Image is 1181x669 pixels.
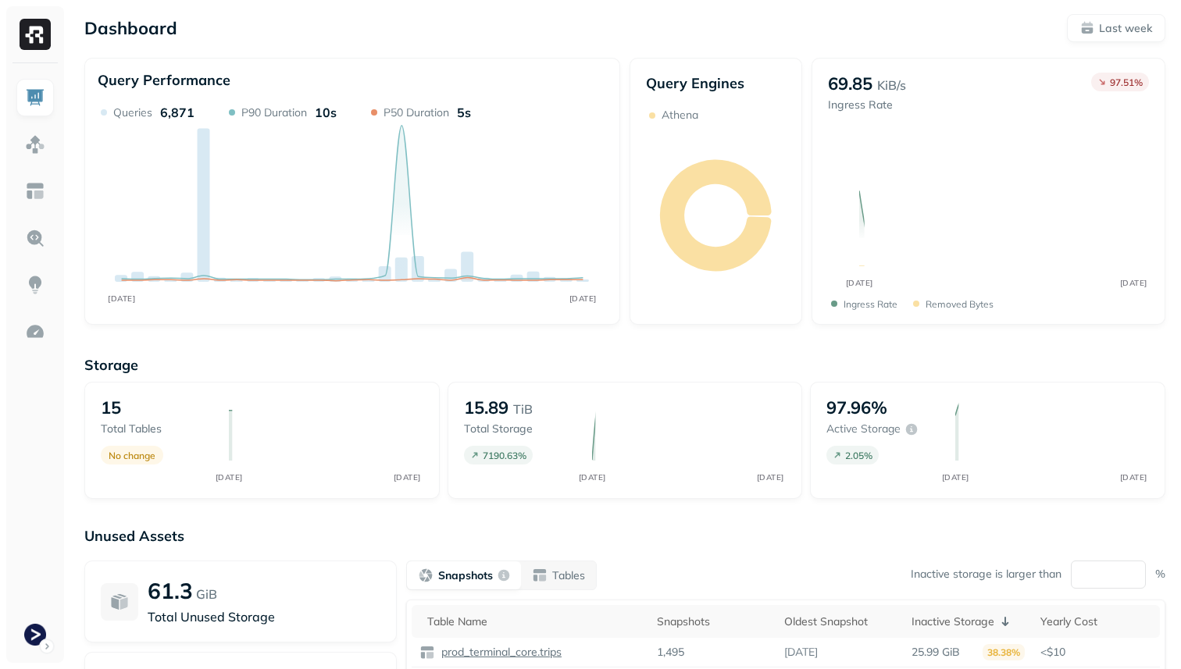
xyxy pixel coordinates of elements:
a: prod_terminal_core.trips [435,645,562,660]
div: Oldest Snapshot [784,614,896,629]
p: 25.99 GiB [912,645,960,660]
img: Asset Explorer [25,181,45,201]
tspan: [DATE] [845,278,872,288]
p: Dashboard [84,17,177,39]
p: 1,495 [657,645,684,660]
p: Queries [113,105,152,120]
p: 6,871 [160,105,194,120]
tspan: [DATE] [108,294,135,304]
img: Insights [25,275,45,295]
p: prod_terminal_core.trips [438,645,562,660]
p: <$10 [1040,645,1152,660]
p: TiB [513,400,533,418]
img: Assets [25,134,45,155]
tspan: [DATE] [1119,472,1147,482]
p: Inactive storage is larger than [911,567,1061,582]
p: Removed bytes [926,298,994,310]
p: 97.96% [826,397,887,418]
div: Snapshots [657,614,769,629]
p: 2.05 % [845,450,872,461]
p: 10s [315,105,337,120]
tspan: [DATE] [757,472,784,482]
p: P90 Duration [241,105,307,120]
p: Ingress Rate [844,298,897,310]
p: Snapshots [438,568,493,583]
div: Yearly Cost [1040,614,1152,629]
tspan: [DATE] [579,472,606,482]
tspan: [DATE] [569,294,597,304]
div: Table Name [427,614,641,629]
p: % [1155,567,1165,582]
img: Ryft [20,19,51,50]
p: 15 [101,397,121,418]
p: Total tables [101,422,213,436]
p: Athena [662,108,698,123]
p: Tables [552,568,585,583]
p: Inactive Storage [912,614,994,629]
tspan: [DATE] [216,472,243,482]
p: Total Unused Storage [148,607,380,626]
img: table [419,645,435,660]
p: Query Engines [646,74,786,92]
p: Storage [84,356,1165,374]
p: GiB [196,585,217,603]
p: 7190.63 % [483,450,526,461]
p: 38.38% [983,644,1025,660]
img: Query Explorer [25,228,45,248]
p: Last week [1099,21,1152,36]
p: No change [109,450,155,461]
tspan: [DATE] [941,472,969,482]
p: Unused Assets [84,527,1165,545]
img: Dashboard [25,87,45,108]
p: KiB/s [877,76,906,94]
img: Terminal [24,624,46,646]
button: Last week [1067,14,1165,42]
p: P50 Duration [384,105,449,120]
p: 5s [457,105,471,120]
p: [DATE] [784,645,818,660]
tspan: [DATE] [394,472,421,482]
img: Optimization [25,322,45,342]
p: 15.89 [464,397,508,418]
p: Active storage [826,422,901,436]
p: 69.85 [828,73,872,94]
p: Ingress Rate [828,98,906,112]
p: 97.51 % [1110,77,1143,88]
p: 61.3 [148,577,193,604]
p: Query Performance [98,71,230,89]
tspan: [DATE] [1119,278,1147,288]
p: Total storage [464,422,576,436]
